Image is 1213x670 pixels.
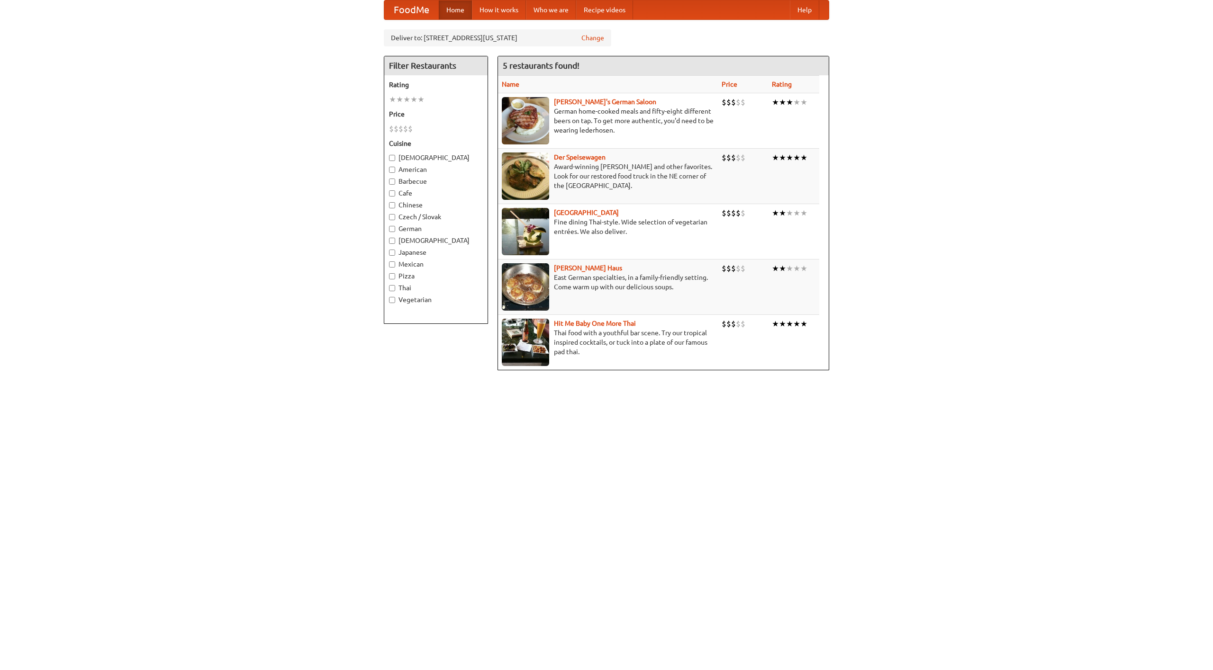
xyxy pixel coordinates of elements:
label: Thai [389,283,483,293]
li: $ [731,97,736,107]
li: ★ [793,263,800,274]
input: German [389,226,395,232]
img: esthers.jpg [502,97,549,144]
input: Cafe [389,190,395,197]
li: $ [726,97,731,107]
h5: Price [389,109,483,119]
li: ★ [772,152,779,163]
div: Deliver to: [STREET_ADDRESS][US_STATE] [384,29,611,46]
img: babythai.jpg [502,319,549,366]
a: Name [502,80,519,88]
li: $ [736,208,741,218]
li: $ [408,124,413,134]
li: $ [394,124,398,134]
li: ★ [779,152,786,163]
li: ★ [779,208,786,218]
li: $ [403,124,408,134]
li: ★ [793,208,800,218]
img: kohlhaus.jpg [502,263,549,311]
a: Home [439,0,472,19]
li: ★ [779,97,786,107]
a: [GEOGRAPHIC_DATA] [554,209,619,216]
li: ★ [793,152,800,163]
p: German home-cooked meals and fifty-eight different beers on tap. To get more authentic, you'd nee... [502,107,714,135]
li: ★ [396,94,403,105]
label: American [389,165,483,174]
p: East German specialties, in a family-friendly setting. Come warm up with our delicious soups. [502,273,714,292]
li: ★ [779,319,786,329]
li: ★ [772,208,779,218]
a: Help [790,0,819,19]
a: [PERSON_NAME]'s German Saloon [554,98,656,106]
a: [PERSON_NAME] Haus [554,264,622,272]
input: Barbecue [389,179,395,185]
li: $ [736,263,741,274]
li: $ [722,319,726,329]
label: Barbecue [389,177,483,186]
input: Czech / Slovak [389,214,395,220]
label: [DEMOGRAPHIC_DATA] [389,153,483,162]
li: $ [726,319,731,329]
li: $ [736,97,741,107]
li: ★ [793,97,800,107]
li: $ [741,319,745,329]
li: ★ [786,319,793,329]
a: Price [722,80,737,88]
li: $ [736,152,741,163]
input: American [389,167,395,173]
li: $ [722,208,726,218]
a: Who we are [526,0,576,19]
li: $ [726,152,731,163]
li: ★ [772,319,779,329]
li: ★ [800,97,807,107]
li: ★ [410,94,417,105]
li: $ [726,208,731,218]
b: Der Speisewagen [554,153,606,161]
li: ★ [772,97,779,107]
label: Vegetarian [389,295,483,304]
li: $ [389,124,394,134]
li: $ [731,263,736,274]
input: Chinese [389,202,395,208]
li: ★ [417,94,425,105]
li: ★ [389,94,396,105]
input: [DEMOGRAPHIC_DATA] [389,238,395,244]
h5: Cuisine [389,139,483,148]
li: ★ [800,208,807,218]
label: [DEMOGRAPHIC_DATA] [389,236,483,245]
li: ★ [800,263,807,274]
a: How it works [472,0,526,19]
li: ★ [793,319,800,329]
li: $ [722,263,726,274]
li: $ [398,124,403,134]
input: Pizza [389,273,395,279]
li: ★ [786,263,793,274]
li: $ [731,319,736,329]
a: Hit Me Baby One More Thai [554,320,636,327]
li: $ [731,152,736,163]
li: $ [736,319,741,329]
li: ★ [786,152,793,163]
li: ★ [779,263,786,274]
label: Chinese [389,200,483,210]
input: Japanese [389,250,395,256]
li: $ [741,263,745,274]
a: FoodMe [384,0,439,19]
li: ★ [786,208,793,218]
a: Recipe videos [576,0,633,19]
a: Rating [772,80,792,88]
li: ★ [800,152,807,163]
label: Czech / Slovak [389,212,483,222]
li: ★ [786,97,793,107]
label: Mexican [389,259,483,269]
li: $ [731,208,736,218]
img: speisewagen.jpg [502,152,549,200]
label: Pizza [389,271,483,281]
label: Cafe [389,188,483,198]
li: $ [741,152,745,163]
p: Thai food with a youthful bar scene. Try our tropical inspired cocktails, or tuck into a plate of... [502,328,714,357]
